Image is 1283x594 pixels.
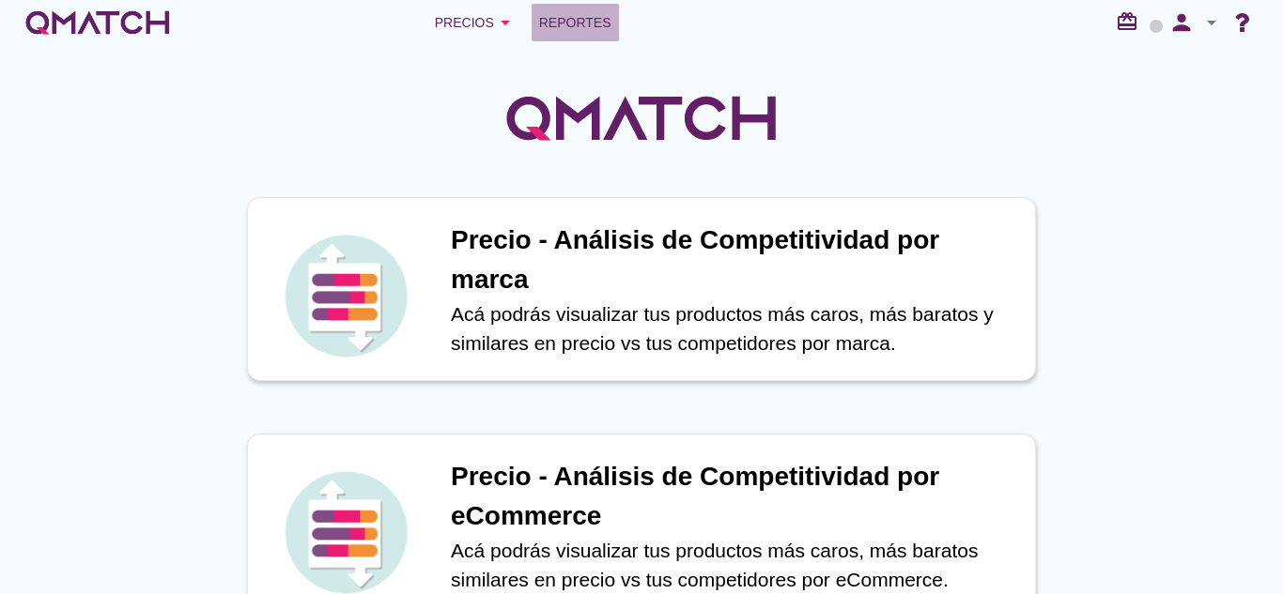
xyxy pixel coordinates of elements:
i: redeem [1116,10,1146,33]
img: QMatchLogo [501,71,782,165]
h1: Precio - Análisis de Competitividad por marca [451,221,1016,299]
h1: Precio - Análisis de Competitividad por eCommerce [451,457,1016,536]
a: white-qmatch-logo [23,4,173,41]
img: icon [280,230,411,361]
p: Acá podrás visualizar tus productos más caros, más baratos y similares en precio vs tus competido... [451,299,1016,358]
i: person [1163,9,1200,36]
div: Precios [435,11,517,34]
button: Precios [420,4,532,41]
a: iconPrecio - Análisis de Competitividad por marcaAcá podrás visualizar tus productos más caros, m... [221,197,1062,381]
i: arrow_drop_down [1200,11,1223,34]
a: Reportes [532,4,619,41]
i: arrow_drop_down [494,11,517,34]
span: Reportes [539,11,611,34]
